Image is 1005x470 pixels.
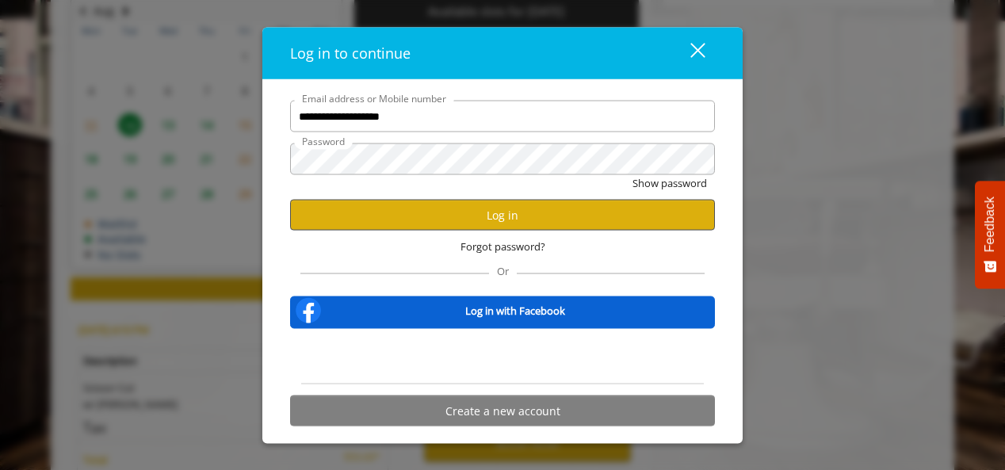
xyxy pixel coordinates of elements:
[975,181,1005,288] button: Feedback - Show survey
[632,175,707,192] button: Show password
[983,197,997,252] span: Feedback
[489,264,517,278] span: Or
[672,41,704,65] div: close dialog
[415,339,590,374] iframe: Sign in with Google Button
[294,134,353,149] label: Password
[290,44,411,63] span: Log in to continue
[292,295,324,327] img: facebook-logo
[460,239,545,255] span: Forgot password?
[294,91,454,106] label: Email address or Mobile number
[661,37,715,70] button: close dialog
[290,101,715,132] input: Email address or Mobile number
[290,200,715,231] button: Log in
[465,302,565,319] b: Log in with Facebook
[290,143,715,175] input: Password
[290,395,715,426] button: Create a new account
